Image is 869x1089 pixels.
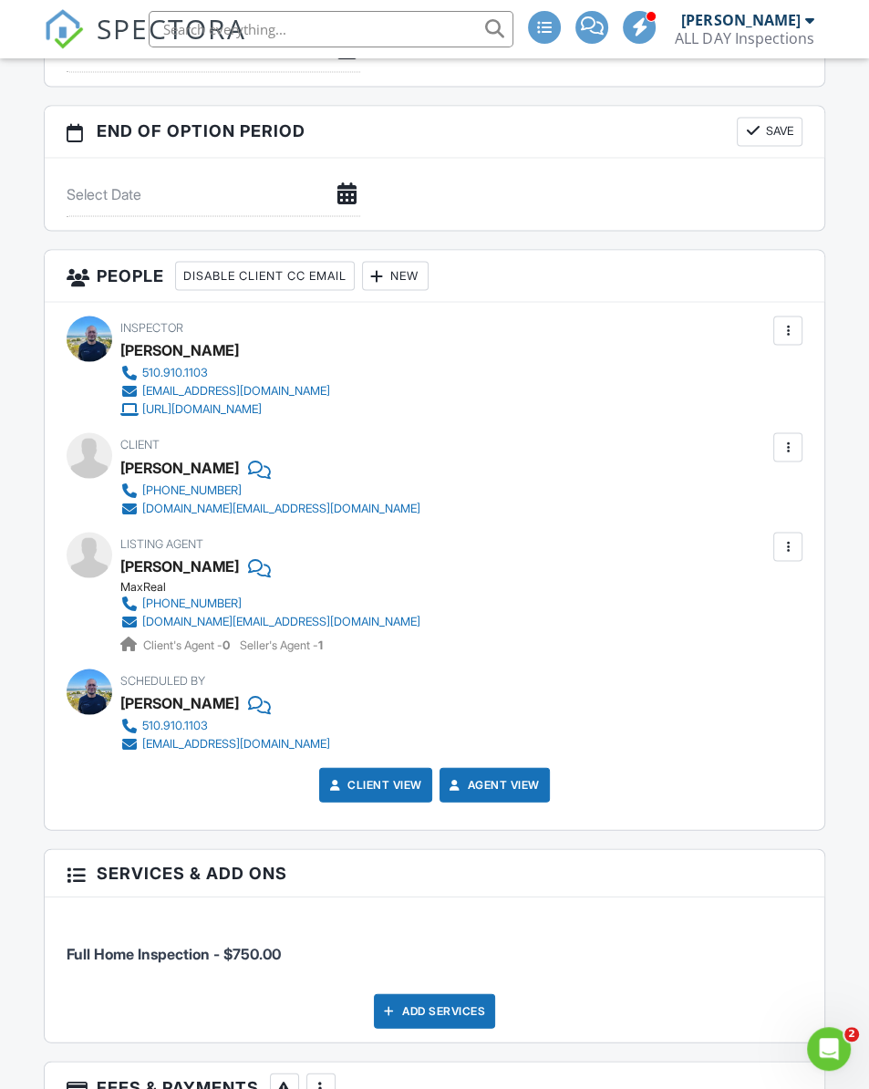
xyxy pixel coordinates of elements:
div: [PERSON_NAME] [120,689,239,716]
span: Client [120,437,160,451]
button: Save [737,117,802,146]
div: [URL][DOMAIN_NAME] [142,401,262,416]
input: Search everything... [149,11,513,47]
span: Listing Agent [120,536,203,550]
a: [PHONE_NUMBER] [120,594,420,612]
a: SPECTORA [44,25,246,63]
div: 510.910.1103 [142,365,208,379]
h3: People [45,250,825,302]
a: [PHONE_NUMBER] [120,481,420,499]
a: 510.910.1103 [120,716,330,734]
span: Full Home Inspection - $750.00 [67,944,281,962]
a: [PERSON_NAME] [120,552,239,579]
span: Seller's Agent - [240,638,323,651]
div: [PHONE_NUMBER] [142,482,242,497]
div: 510.910.1103 [142,718,208,732]
div: Disable Client CC Email [175,261,355,290]
div: ALL DAY Inspections [675,29,813,47]
a: 510.910.1103 [120,363,330,381]
a: [DOMAIN_NAME][EMAIL_ADDRESS][DOMAIN_NAME] [120,499,420,517]
div: [EMAIL_ADDRESS][DOMAIN_NAME] [142,383,330,398]
div: [PERSON_NAME] [120,453,239,481]
div: Add Services [374,993,495,1028]
div: [DOMAIN_NAME][EMAIL_ADDRESS][DOMAIN_NAME] [142,501,420,515]
span: Inspector [120,320,183,334]
div: [DOMAIN_NAME][EMAIL_ADDRESS][DOMAIN_NAME] [142,614,420,628]
span: SPECTORA [97,9,246,47]
span: 2 [844,1027,859,1042]
strong: 0 [222,638,230,651]
span: Scheduled By [120,673,205,687]
a: [DOMAIN_NAME][EMAIL_ADDRESS][DOMAIN_NAME] [120,612,420,630]
li: Service: Full Home Inspection [67,910,803,978]
div: New [362,261,429,290]
strong: 1 [318,638,323,651]
a: Agent View [446,775,540,793]
a: [EMAIL_ADDRESS][DOMAIN_NAME] [120,381,330,399]
div: [EMAIL_ADDRESS][DOMAIN_NAME] [142,736,330,751]
img: The Best Home Inspection Software - Spectora [44,9,84,49]
a: Client View [326,775,422,793]
iframe: Intercom live chat [807,1027,851,1071]
input: Select Date [67,171,361,216]
a: [EMAIL_ADDRESS][DOMAIN_NAME] [120,734,330,752]
div: MaxReal [120,579,435,594]
div: [PERSON_NAME] [681,11,800,29]
div: [PERSON_NAME] [120,336,239,363]
span: End of Option Period [97,119,305,143]
h3: Services & Add ons [45,849,825,897]
span: Client's Agent - [143,638,233,651]
div: [PHONE_NUMBER] [142,596,242,610]
a: [URL][DOMAIN_NAME] [120,399,330,418]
